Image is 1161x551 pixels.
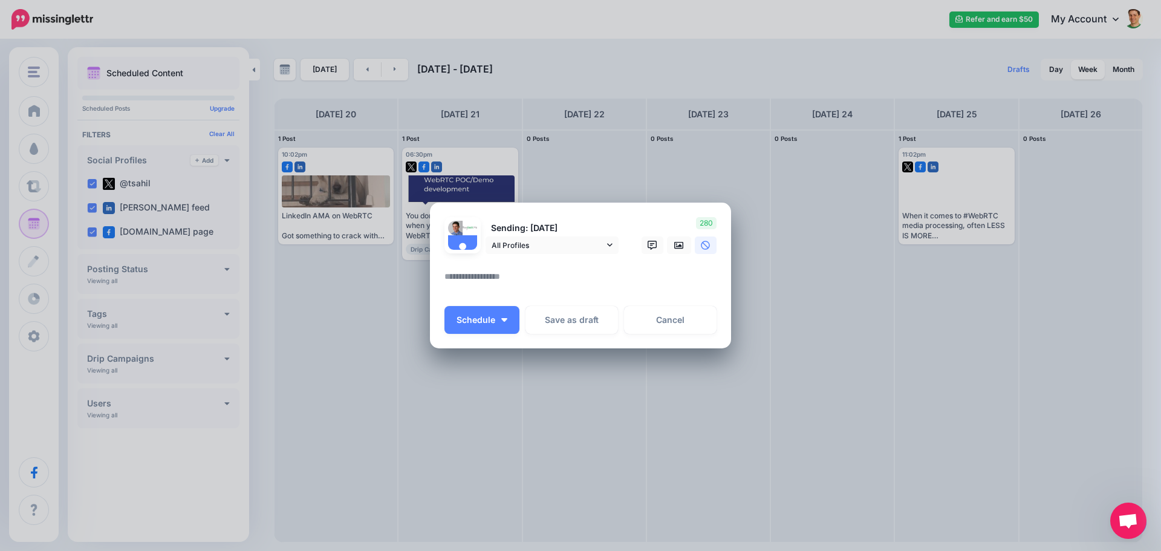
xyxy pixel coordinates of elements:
span: 280 [696,217,717,229]
span: All Profiles [492,239,604,252]
a: Cancel [624,306,717,334]
p: Sending: [DATE] [486,221,619,235]
button: Save as draft [525,306,618,334]
img: user_default_image.png [448,235,477,264]
a: All Profiles [486,236,619,254]
span: Schedule [457,316,495,324]
img: portrait-512x512-19370.jpg [448,221,463,235]
img: arrow-down-white.png [501,318,507,322]
button: Schedule [444,306,519,334]
img: 14446026_998167033644330_331161593929244144_n-bsa28576.png [463,221,477,235]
